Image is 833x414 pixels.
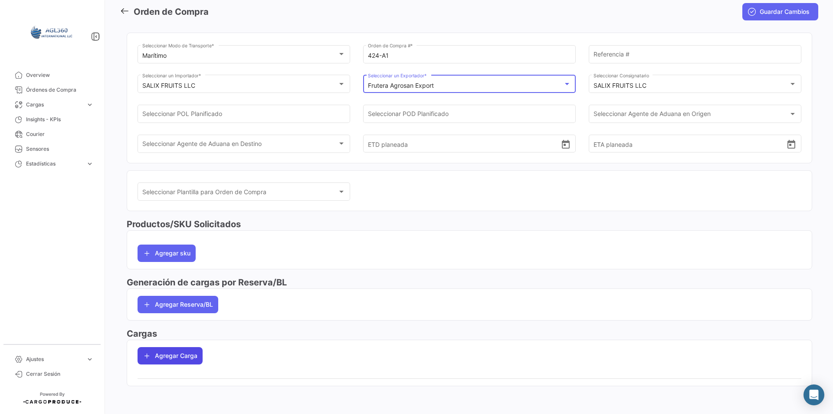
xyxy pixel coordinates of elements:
span: Insights - KPIs [26,116,94,123]
div: Abrir Intercom Messenger [803,384,824,405]
span: Ajustes [26,355,82,363]
span: Courier [26,130,94,138]
span: expand_more [86,160,94,168]
span: Cargas [26,101,82,109]
span: Órdenes de Compra [26,86,94,94]
a: Sensores [7,142,97,156]
span: Overview [26,71,94,79]
mat-select-trigger: SALIX FRUITS LLC [142,82,195,89]
button: Open calendar [786,139,797,149]
button: Agregar sku [138,245,196,262]
span: Seleccionar Agente de Aduana en Origen [594,112,789,119]
mat-select-trigger: SALIX FRUITS LLC [594,82,646,89]
span: Cerrar Sesión [26,370,94,378]
button: Agregar Reserva/BL [138,296,218,313]
h3: Cargas [127,328,812,340]
span: expand_more [86,101,94,109]
button: Open calendar [561,139,571,149]
span: Estadísticas [26,160,82,168]
h3: Orden de Compra [134,6,209,18]
span: Seleccionar Plantilla para Orden de Compra [142,190,338,197]
mat-select-trigger: Frutera Agrosan Export [368,82,434,89]
button: Guardar Cambios [742,3,818,20]
span: Seleccionar Agente de Aduana en Destino [142,142,338,149]
h3: Generación de cargas por Reserva/BL [127,276,812,288]
img: 64a6efb6-309f-488a-b1f1-3442125ebd42.png [30,10,74,54]
button: Agregar Carga [138,347,203,364]
mat-select-trigger: Marítimo [142,52,167,59]
a: Insights - KPIs [7,112,97,127]
a: Overview [7,68,97,83]
h3: Productos/SKU Solicitados [127,218,812,230]
span: Sensores [26,145,94,153]
a: Órdenes de Compra [7,83,97,97]
a: Courier [7,127,97,142]
span: Guardar Cambios [760,7,810,16]
span: expand_more [86,355,94,363]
